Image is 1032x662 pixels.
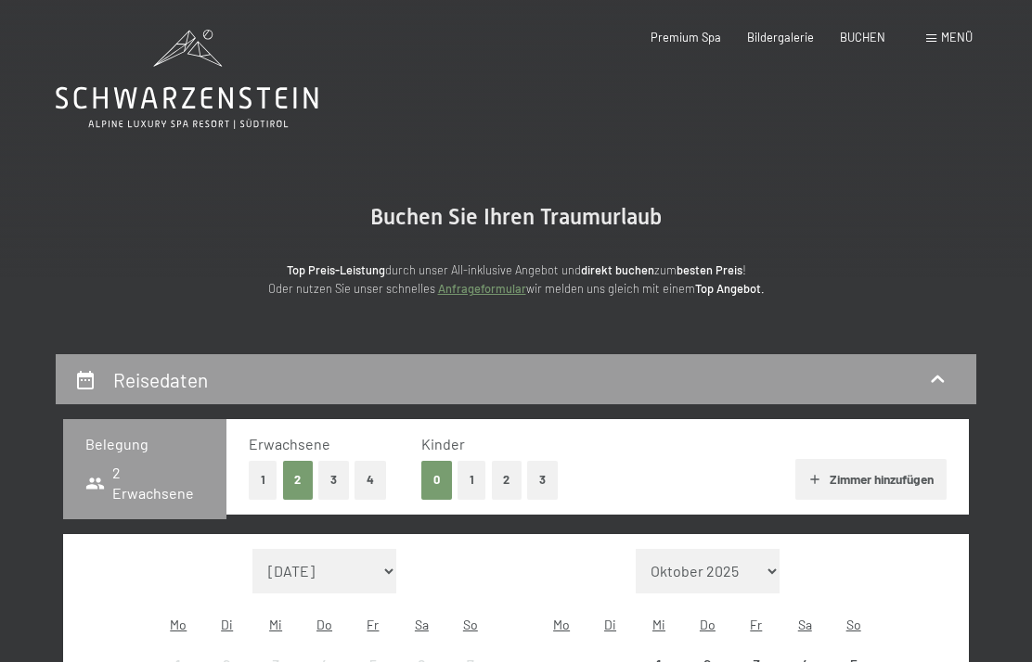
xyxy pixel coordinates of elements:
h2: Reisedaten [113,368,208,391]
button: 3 [318,461,349,499]
button: 0 [421,461,452,499]
strong: Top Angebot. [695,281,765,296]
button: 1 [458,461,486,499]
abbr: Sonntag [463,617,478,632]
a: BUCHEN [840,30,885,45]
button: 1 [249,461,277,499]
button: 2 [283,461,314,499]
span: Buchen Sie Ihren Traumurlaub [370,204,662,230]
span: Erwachsene [249,435,330,452]
a: Premium Spa [651,30,721,45]
abbr: Montag [553,617,570,632]
abbr: Mittwoch [652,617,665,632]
abbr: Donnerstag [316,617,332,632]
abbr: Dienstag [604,617,616,632]
abbr: Sonntag [846,617,861,632]
abbr: Mittwoch [269,617,282,632]
span: Kinder [421,435,465,452]
span: Menü [941,30,973,45]
button: 4 [355,461,386,499]
p: durch unser All-inklusive Angebot und zum ! Oder nutzen Sie unser schnelles wir melden uns gleich... [145,261,887,299]
span: 2 Erwachsene [85,463,204,504]
abbr: Samstag [798,617,812,632]
button: 3 [527,461,558,499]
button: 2 [492,461,522,499]
a: Bildergalerie [747,30,814,45]
h3: Belegung [85,434,204,454]
abbr: Freitag [367,617,379,632]
strong: besten Preis [677,262,742,277]
strong: direkt buchen [581,262,654,277]
abbr: Montag [170,617,187,632]
a: Anfrageformular [438,281,526,296]
abbr: Donnerstag [700,617,716,632]
abbr: Samstag [415,617,429,632]
abbr: Freitag [750,617,762,632]
strong: Top Preis-Leistung [287,262,385,277]
abbr: Dienstag [221,617,233,632]
button: Zimmer hinzufügen [795,459,947,500]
